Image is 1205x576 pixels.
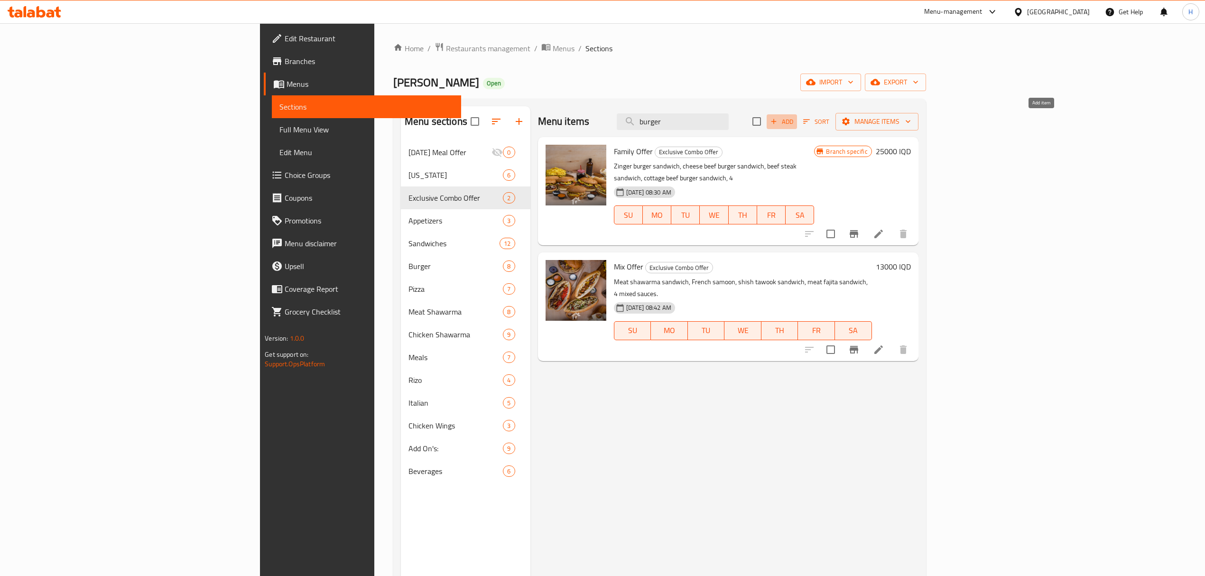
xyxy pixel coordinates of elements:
button: MO [643,205,671,224]
span: Sandwiches [408,238,500,249]
span: H [1188,7,1193,17]
h2: Menu items [538,114,590,129]
span: Sort [803,116,829,127]
a: Menus [541,42,575,55]
span: Sections [585,43,612,54]
span: 5 [503,399,514,408]
div: Menu-management [924,6,983,18]
span: Add [769,116,795,127]
div: items [503,374,515,386]
a: Promotions [264,209,461,232]
span: Full Menu View [279,124,454,135]
span: TU [692,324,721,337]
div: items [503,306,515,317]
div: items [503,215,515,226]
span: Meals [408,352,503,363]
a: Menus [264,73,461,95]
button: Add [767,114,797,129]
a: Edit Menu [272,141,461,164]
span: Menus [287,78,454,90]
div: items [503,329,515,340]
div: Exclusive Combo Offer [655,147,723,158]
a: Edit Restaurant [264,27,461,50]
span: TH [765,324,795,337]
span: Select to update [821,340,841,360]
span: Menus [553,43,575,54]
div: items [503,465,515,477]
button: FR [798,321,835,340]
span: Sort sections [485,110,508,133]
div: items [503,352,515,363]
span: Manage items [843,116,911,128]
span: import [808,76,853,88]
a: Support.OpsPlatform [265,358,325,370]
div: Exclusive Combo Offer2 [401,186,530,209]
button: import [800,74,861,91]
div: Beverages [408,465,503,477]
div: items [503,397,515,409]
span: Italian [408,397,503,409]
button: Manage items [835,113,918,130]
div: Rizo4 [401,369,530,391]
span: Select to update [821,224,841,244]
div: items [503,420,515,431]
span: Grocery Checklist [285,306,454,317]
span: 9 [503,330,514,339]
span: [DATE] 08:30 AM [622,188,675,197]
div: [GEOGRAPHIC_DATA] [1027,7,1090,17]
p: Meat shawarma sandwich, French samoon, shish tawook sandwich, meat fajita sandwich, 4 mixed sauces. [614,276,872,300]
span: Exclusive Combo Offer [655,147,722,158]
a: Branches [264,50,461,73]
li: / [534,43,538,54]
button: TH [729,205,757,224]
a: Edit menu item [873,228,884,240]
span: 8 [503,307,514,316]
button: delete [892,223,915,245]
span: 9 [503,444,514,453]
span: Edit Restaurant [285,33,454,44]
button: SU [614,321,651,340]
span: Chicken Wings [408,420,503,431]
a: Grocery Checklist [264,300,461,323]
div: Rizo [408,374,503,386]
div: items [503,147,515,158]
span: Menu disclaimer [285,238,454,249]
span: [PERSON_NAME] [393,72,479,93]
span: MO [647,208,667,222]
div: Pizza7 [401,278,530,300]
span: Exclusive Combo Offer [646,262,713,273]
span: WE [704,208,724,222]
a: Upsell [264,255,461,278]
div: Italian5 [401,391,530,414]
span: Version: [265,332,288,344]
span: SU [618,324,647,337]
span: Mix Offer [614,260,643,274]
div: Open [483,78,505,89]
span: Select section [747,111,767,131]
a: Coupons [264,186,461,209]
span: Branches [285,56,454,67]
div: Pizza [408,283,503,295]
span: Get support on: [265,348,308,361]
div: Beverages6 [401,460,530,483]
span: Family Offer [614,144,653,158]
span: [US_STATE] [408,169,503,181]
div: items [503,192,515,204]
div: [DATE] Meal Offer0 [401,141,530,164]
button: Branch-specific-item [843,338,865,361]
div: Chicken Shawarma9 [401,323,530,346]
h6: 13000 IQD [876,260,911,273]
nav: breadcrumb [393,42,926,55]
span: 0 [503,148,514,157]
div: items [503,443,515,454]
div: Sandwiches12 [401,232,530,255]
span: Promotions [285,215,454,226]
span: Add On's: [408,443,503,454]
span: Meat Shawarma [408,306,503,317]
span: 4 [503,376,514,385]
a: Restaurants management [435,42,530,55]
button: TU [671,205,700,224]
